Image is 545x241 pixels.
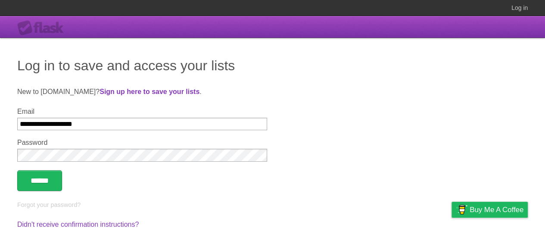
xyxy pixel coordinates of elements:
a: Sign up here to save your lists [100,88,199,95]
img: Buy me a coffee [456,202,467,217]
label: Email [17,108,267,116]
label: Password [17,139,267,147]
a: Buy me a coffee [452,202,528,218]
a: Didn't receive confirmation instructions? [17,221,139,228]
span: Buy me a coffee [470,202,523,217]
div: Flask [17,20,69,36]
p: New to [DOMAIN_NAME]? . [17,87,528,97]
a: Forgot your password? [17,201,81,208]
h1: Log in to save and access your lists [17,55,528,76]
